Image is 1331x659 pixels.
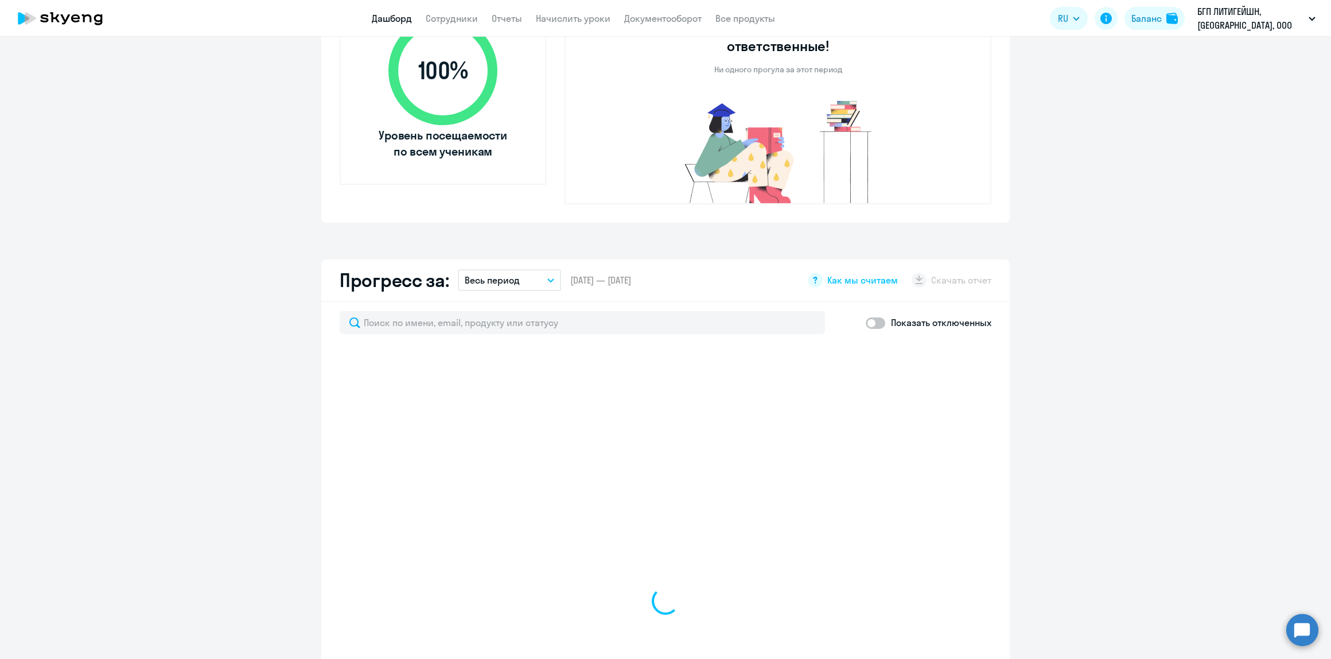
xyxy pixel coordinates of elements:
[377,57,509,84] span: 100 %
[715,13,775,24] a: Все продукты
[714,64,842,75] p: Ни одного прогула за этот период
[891,316,991,329] p: Показать отключенных
[1058,11,1068,25] span: RU
[1124,7,1185,30] button: Балансbalance
[372,13,412,24] a: Дашборд
[426,13,478,24] a: Сотрудники
[377,127,509,160] span: Уровень посещаемости по всем ученикам
[570,274,631,286] span: [DATE] — [DATE]
[465,273,520,287] p: Весь период
[458,269,561,291] button: Весь период
[1197,5,1304,32] p: БГП ЛИТИГЕЙШН, [GEOGRAPHIC_DATA], ООО
[1050,7,1088,30] button: RU
[1131,11,1162,25] div: Баланс
[827,274,898,286] span: Как мы считаем
[536,13,610,24] a: Начислить уроки
[492,13,522,24] a: Отчеты
[624,13,702,24] a: Документооборот
[663,98,893,203] img: no-truants
[1192,5,1321,32] button: БГП ЛИТИГЕЙШН, [GEOGRAPHIC_DATA], ООО
[340,269,449,292] h2: Прогресс за:
[1166,13,1178,24] img: balance
[340,311,825,334] input: Поиск по имени, email, продукту или статусу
